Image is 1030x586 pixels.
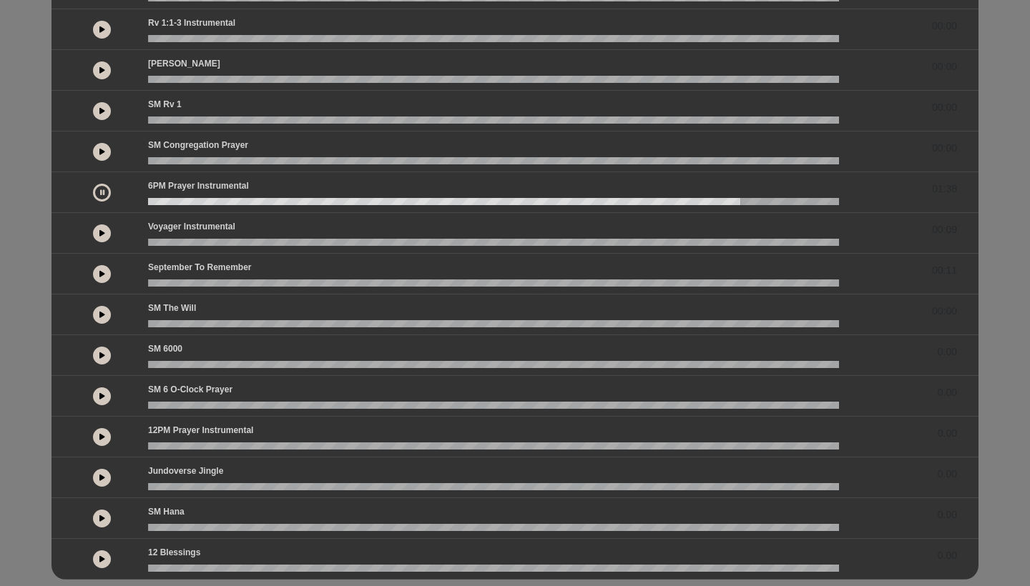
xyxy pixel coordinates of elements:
[148,261,252,274] p: September to Remember
[938,426,957,441] span: 0.00
[932,100,957,115] span: 00:00
[932,19,957,34] span: 00:00
[938,385,957,400] span: 0.00
[938,467,957,482] span: 0.00
[148,139,248,152] p: SM Congregation Prayer
[932,59,957,74] span: 00:00
[932,141,957,156] span: 00:00
[148,465,223,477] p: Jundoverse Jingle
[148,220,235,233] p: Voyager Instrumental
[148,342,182,355] p: SM 6000
[938,344,957,359] span: 0.00
[148,424,253,437] p: 12PM Prayer Instrumental
[932,263,957,278] span: 00:11
[938,507,957,522] span: 0.00
[938,548,957,563] span: 0.00
[148,16,235,29] p: Rv 1:1-3 Instrumental
[148,302,196,314] p: SM The Will
[148,98,182,111] p: SM Rv 1
[148,546,200,559] p: 12 Blessings
[932,222,957,237] span: 00:09
[932,304,957,319] span: 00:00
[148,383,232,396] p: SM 6 o-clock prayer
[148,179,249,192] p: 6PM Prayer Instrumental
[932,182,957,197] span: 01:38
[148,57,220,70] p: [PERSON_NAME]
[148,505,185,518] p: SM Hana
